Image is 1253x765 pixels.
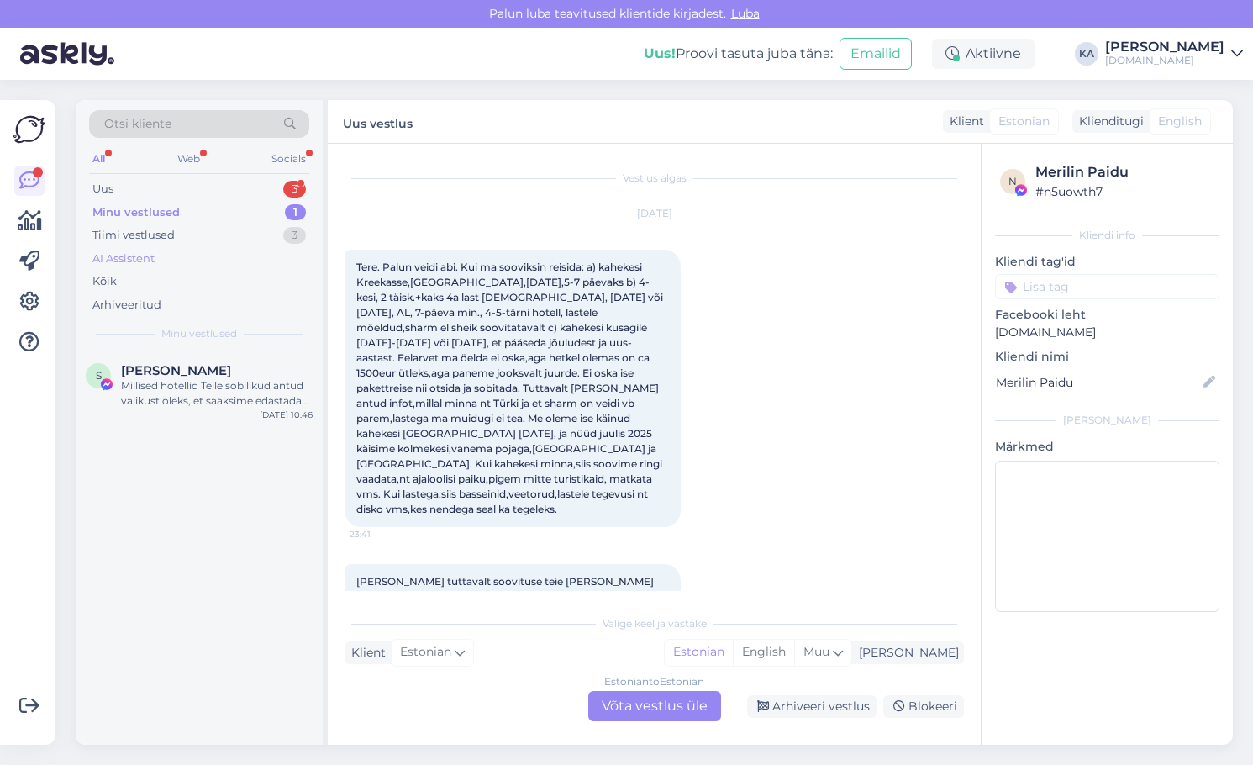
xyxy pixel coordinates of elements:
div: Vestlus algas [345,171,964,186]
img: Askly Logo [13,113,45,145]
div: Aktiivne [932,39,1035,69]
span: English [1158,113,1202,130]
div: Estonian to Estonian [604,674,704,689]
div: Proovi tasuta juba täna: [644,44,833,64]
div: English [733,640,794,665]
div: [DOMAIN_NAME] [1105,54,1224,67]
div: Minu vestlused [92,204,180,221]
p: Märkmed [995,438,1219,456]
div: [PERSON_NAME] [995,413,1219,428]
span: Luba [726,6,765,21]
span: 23:41 [350,528,413,541]
span: Muu [803,644,829,659]
div: # n5uowth7 [1035,182,1214,201]
span: Siiri Jänes [121,363,231,378]
div: [DATE] 10:46 [260,409,313,421]
div: Merilin Paidu [1035,162,1214,182]
div: Klient [345,644,386,662]
input: Lisa nimi [996,373,1200,392]
span: Estonian [998,113,1050,130]
span: Otsi kliente [104,115,171,133]
div: [PERSON_NAME] [852,644,959,662]
p: Facebooki leht [995,306,1219,324]
div: Valige keel ja vastake [345,616,964,631]
div: Estonian [665,640,733,665]
div: Millised hotellid Teile sobilikud antud valikust oleks, et saaksime edastada hinnad reisides mais... [121,378,313,409]
span: S [96,369,102,382]
div: 3 [283,227,306,244]
div: Web [174,148,203,170]
span: [PERSON_NAME] tuttavalt soovituse teie [PERSON_NAME] pöörduda,et nemad [PERSON_NAME] [PERSON_NAME... [356,575,656,618]
div: Klienditugi [1072,113,1144,130]
input: Lisa tag [995,274,1219,299]
label: Uus vestlus [343,110,413,133]
span: n [1008,175,1017,187]
button: Emailid [840,38,912,70]
span: Minu vestlused [161,326,237,341]
div: Klient [943,113,984,130]
div: Arhiveeri vestlus [747,695,877,718]
div: [PERSON_NAME] [1105,40,1224,54]
div: Tiimi vestlused [92,227,175,244]
b: Uus! [644,45,676,61]
div: [DATE] [345,206,964,221]
div: 3 [283,181,306,198]
div: Uus [92,181,113,198]
div: Socials [268,148,309,170]
span: Estonian [400,643,451,662]
span: Tere. Palun veidi abi. Kui ma sooviksin reisida: a) kahekesi Kreekasse,[GEOGRAPHIC_DATA],[DATE],5... [356,261,666,515]
p: Kliendi tag'id [995,253,1219,271]
div: Arhiveeritud [92,297,161,314]
div: 1 [285,204,306,221]
div: Võta vestlus üle [588,691,721,721]
div: Blokeeri [883,695,964,718]
div: AI Assistent [92,251,155,267]
div: All [89,148,108,170]
p: Kliendi nimi [995,348,1219,366]
p: [DOMAIN_NAME] [995,324,1219,341]
a: [PERSON_NAME][DOMAIN_NAME] [1105,40,1243,67]
div: KA [1075,42,1098,66]
div: Kliendi info [995,228,1219,243]
div: Kõik [92,273,117,290]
